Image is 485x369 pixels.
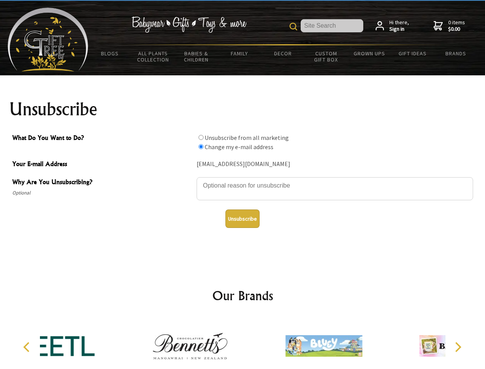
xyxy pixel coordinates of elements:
span: 0 items [448,19,465,33]
img: Babyware - Gifts - Toys and more... [8,8,88,71]
a: Custom Gift Box [305,45,348,68]
input: What Do You Want to Do? [199,144,204,149]
label: Change my e-mail address [205,143,273,151]
a: Babies & Children [175,45,218,68]
input: What Do You Want to Do? [199,135,204,140]
button: Previous [19,339,36,356]
div: [EMAIL_ADDRESS][DOMAIN_NAME] [197,158,473,170]
a: Brands [434,45,478,61]
a: Family [218,45,262,61]
a: Gift Ideas [391,45,434,61]
span: What Do You Want to Do? [12,133,193,144]
button: Next [449,339,466,356]
a: All Plants Collection [132,45,175,68]
a: Grown Ups [348,45,391,61]
span: Why Are You Unsubscribing? [12,177,193,188]
a: Decor [261,45,305,61]
a: BLOGS [88,45,132,61]
button: Unsubscribe [225,209,260,228]
img: Babywear - Gifts - Toys & more [131,17,247,33]
label: Unsubscribe from all marketing [205,134,289,141]
strong: $0.00 [448,26,465,33]
span: Hi there, [389,19,409,33]
a: Hi there,Sign in [376,19,409,33]
strong: Sign in [389,26,409,33]
span: Your E-mail Address [12,159,193,170]
img: product search [290,23,297,30]
h2: Our Brands [15,286,470,305]
textarea: Why Are You Unsubscribing? [197,177,473,200]
span: Optional [12,188,193,198]
h1: Unsubscribe [9,100,476,118]
input: Site Search [301,19,363,32]
a: 0 items$0.00 [434,19,465,33]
